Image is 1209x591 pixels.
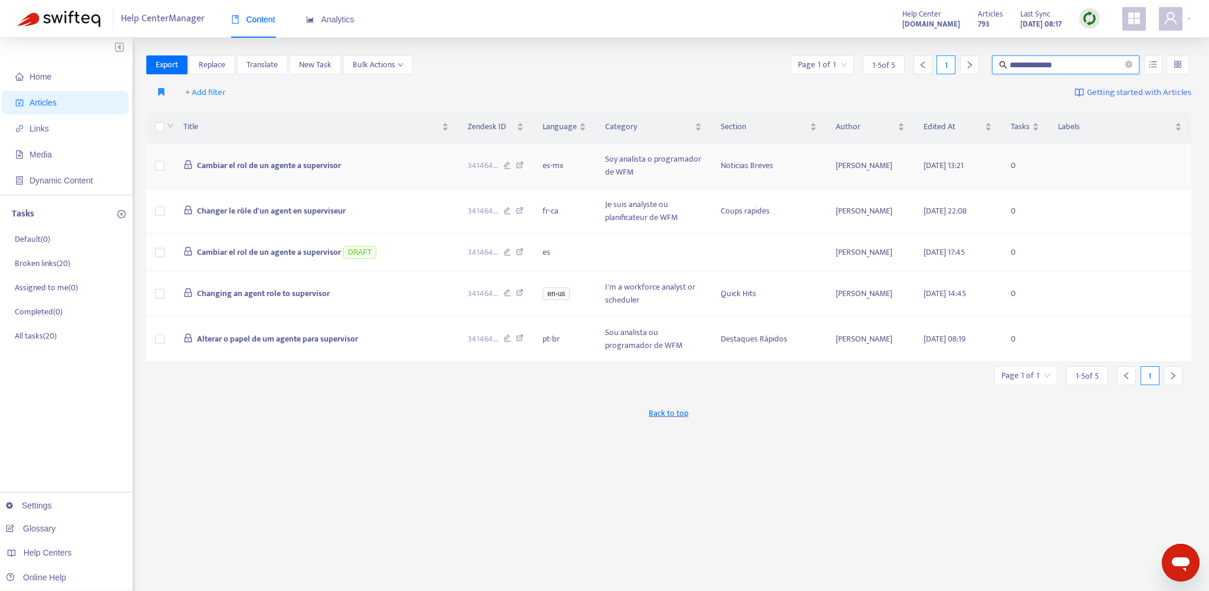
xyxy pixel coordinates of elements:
span: unordered-list [1149,60,1157,68]
span: left [1122,372,1131,380]
span: [DATE] 13:21 [924,159,964,172]
th: Author [826,111,914,143]
span: 341464 ... [468,333,498,346]
strong: [DATE] 08:17 [1020,18,1062,31]
span: Author [836,120,895,133]
td: Sou analista ou programador de WFM [596,317,711,362]
img: Swifteq [18,11,100,27]
button: Bulk Actionsdown [343,55,413,74]
a: Getting started with Articles [1075,83,1191,102]
td: Noticias Breves [711,143,826,189]
div: 1 [1141,366,1159,385]
span: Help Center Manager [121,8,205,30]
td: 0 [1001,271,1049,317]
span: Zendesk ID [468,120,515,133]
span: lock [183,288,193,297]
span: appstore [1127,11,1141,25]
span: right [965,61,974,69]
a: Online Help [6,573,66,582]
span: home [15,73,24,81]
p: All tasks ( 20 ) [15,330,57,342]
span: Media [29,150,52,159]
span: 341464 ... [468,205,498,218]
button: Export [146,55,188,74]
span: Alterar o papel de um agente para supervisor [197,332,358,346]
span: lock [183,160,193,169]
span: Cambiar el rol de un agente a supervisor [197,245,341,259]
span: Articles [978,8,1003,21]
span: Replace [199,58,225,71]
span: Last Sync [1020,8,1050,21]
span: close-circle [1125,60,1132,71]
button: Translate [237,55,287,74]
td: 0 [1001,317,1049,362]
td: es [533,234,596,271]
span: Analytics [306,15,354,24]
span: lock [183,247,193,256]
span: Section [721,120,807,133]
span: Links [29,124,49,133]
span: lock [183,205,193,215]
img: sync.dc5367851b00ba804db3.png [1082,11,1097,26]
th: Edited At [914,111,1001,143]
span: plus-circle [117,210,126,218]
div: 1 [937,55,955,74]
iframe: Button to launch messaging window [1162,544,1200,582]
td: 0 [1001,143,1049,189]
td: [PERSON_NAME] [826,234,914,271]
td: Je suis analyste ou planificateur de WFM [596,189,711,234]
p: Assigned to me ( 0 ) [15,281,78,294]
span: book [231,15,239,24]
span: right [1169,372,1177,380]
span: 1 - 5 of 5 [872,59,895,71]
td: Soy analista o programador de WFM [596,143,711,189]
td: [PERSON_NAME] [826,143,914,189]
td: fr-ca [533,189,596,234]
span: en-us [543,287,570,300]
span: area-chart [306,15,314,24]
a: Settings [6,501,52,510]
span: 341464 ... [468,287,498,300]
span: down [167,122,174,129]
span: [DATE] 08:19 [924,332,965,346]
th: Category [596,111,711,143]
span: Changing an agent role to supervisor [197,287,330,300]
td: [PERSON_NAME] [826,317,914,362]
span: Title [183,120,439,133]
span: close-circle [1125,61,1132,68]
td: 0 [1001,189,1049,234]
span: Help Centers [24,548,72,557]
span: Labels [1058,120,1172,133]
span: search [999,61,1007,69]
p: Tasks [12,207,34,221]
span: lock [183,333,193,343]
span: Translate [247,58,278,71]
th: Tasks [1001,111,1049,143]
span: Language [543,120,577,133]
span: link [15,124,24,133]
a: Glossary [6,524,55,533]
span: user [1164,11,1178,25]
td: [PERSON_NAME] [826,189,914,234]
span: container [15,176,24,185]
span: down [397,62,403,68]
span: Getting started with Articles [1087,86,1191,100]
span: left [919,61,927,69]
span: Bulk Actions [353,58,403,71]
th: Zendesk ID [458,111,534,143]
th: Labels [1049,111,1191,143]
strong: [DOMAIN_NAME] [902,18,960,31]
span: 1 - 5 of 5 [1076,370,1099,382]
a: [DOMAIN_NAME] [902,17,960,31]
span: Back to top [649,407,688,419]
span: + Add filter [185,86,226,100]
td: Destaques Rápidos [711,317,826,362]
strong: 793 [978,18,990,31]
span: [DATE] 17:45 [924,245,965,259]
span: Help Center [902,8,941,21]
th: Title [174,111,458,143]
span: Cambiar el rol de un agente a supervisor [197,159,341,172]
td: I'm a workforce analyst or scheduler [596,271,711,317]
span: New Task [299,58,331,71]
p: Completed ( 0 ) [15,306,63,318]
